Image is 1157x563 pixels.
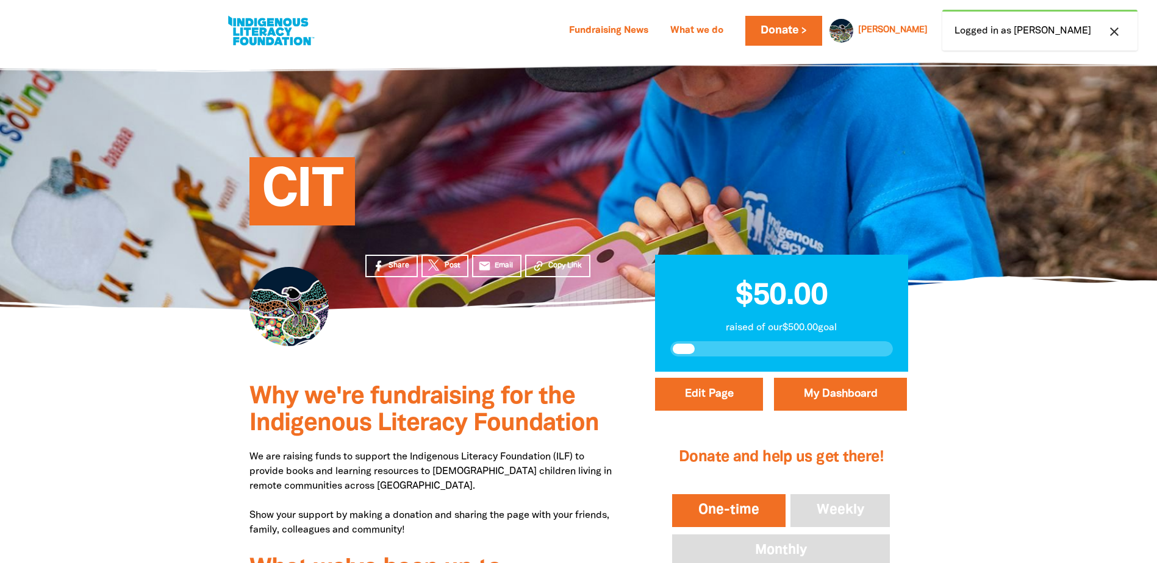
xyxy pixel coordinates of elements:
span: Copy Link [548,260,582,271]
a: Donate [745,16,822,46]
a: Post [421,255,468,277]
button: Weekly [788,492,893,529]
span: Post [445,260,460,271]
a: What we do [663,21,731,41]
i: email [478,260,491,272]
a: emailEmail [472,255,522,277]
a: [PERSON_NAME] [858,26,928,35]
a: Share [365,255,418,277]
p: raised of our $500.00 goal [670,320,893,335]
button: Edit Page [655,378,763,411]
i: close [1107,24,1122,39]
div: Logged in as [PERSON_NAME] [942,10,1137,51]
span: Share [389,260,409,271]
button: Copy Link [525,255,590,277]
h2: Donate and help us get there! [670,433,892,482]
span: CIT [262,166,343,225]
span: $50.00 [736,282,828,310]
span: Why we're fundraising for the Indigenous Literacy Foundation [249,386,599,435]
button: One-time [670,492,788,529]
a: Fundraising News [562,21,656,41]
span: Email [495,260,513,271]
button: close [1103,24,1125,40]
p: We are raising funds to support the Indigenous Literacy Foundation (ILF) to provide books and lea... [249,450,618,537]
a: My Dashboard [774,378,907,411]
